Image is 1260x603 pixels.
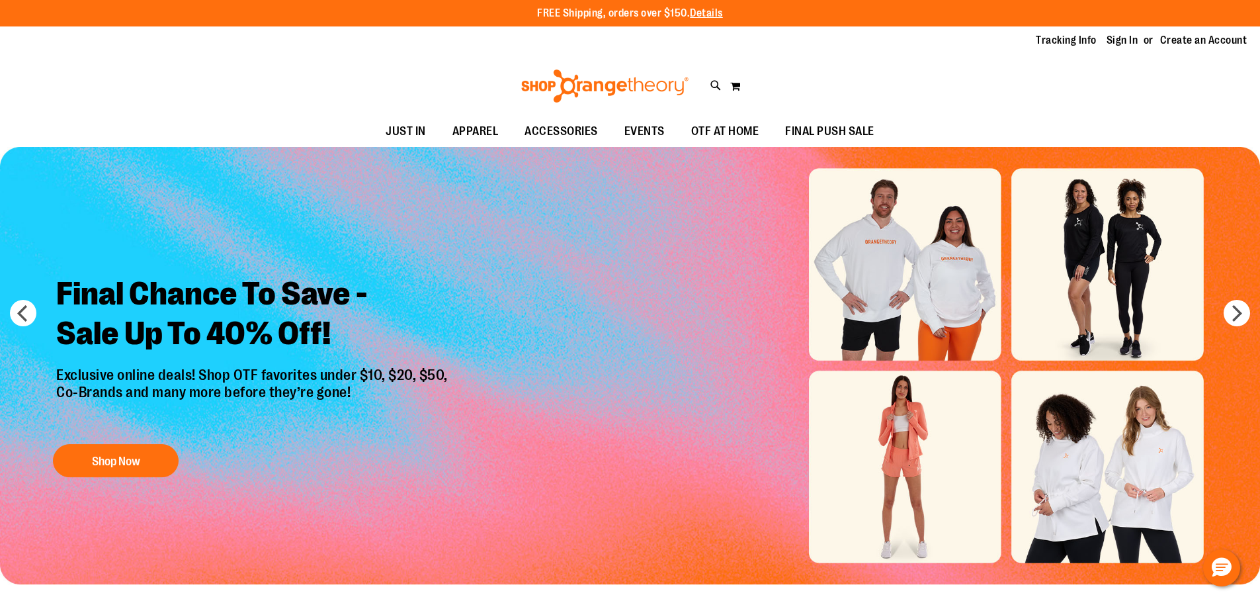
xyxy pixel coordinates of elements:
button: Shop Now [53,444,179,477]
span: OTF AT HOME [691,116,759,146]
button: next [1224,300,1250,326]
span: FINAL PUSH SALE [785,116,874,146]
a: Sign In [1107,33,1138,48]
a: EVENTS [611,116,678,147]
a: OTF AT HOME [678,116,773,147]
button: prev [10,300,36,326]
span: APPAREL [452,116,499,146]
a: JUST IN [372,116,439,147]
span: ACCESSORIES [525,116,598,146]
a: Final Chance To Save -Sale Up To 40% Off! Exclusive online deals! Shop OTF favorites under $10, $... [46,264,461,485]
p: Exclusive online deals! Shop OTF favorites under $10, $20, $50, Co-Brands and many more before th... [46,367,461,432]
a: Tracking Info [1036,33,1097,48]
a: APPAREL [439,116,512,147]
span: EVENTS [624,116,665,146]
a: ACCESSORIES [511,116,611,147]
a: Details [690,7,723,19]
img: Shop Orangetheory [519,70,691,103]
button: Hello, have a question? Let’s chat. [1203,549,1240,586]
h2: Final Chance To Save - Sale Up To 40% Off! [46,264,461,367]
a: FINAL PUSH SALE [772,116,888,147]
a: Create an Account [1160,33,1247,48]
span: JUST IN [386,116,426,146]
p: FREE Shipping, orders over $150. [537,6,723,21]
